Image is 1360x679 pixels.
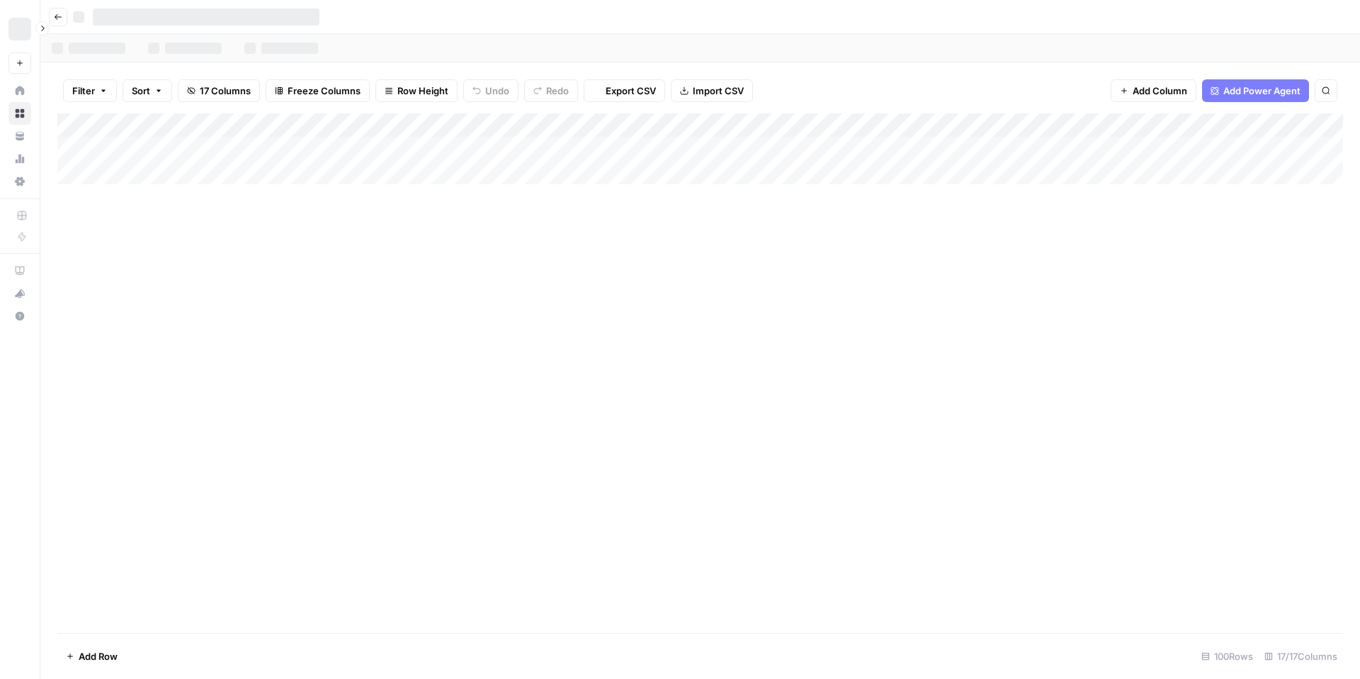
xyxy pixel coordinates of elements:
[584,79,665,102] button: Export CSV
[1202,79,1309,102] button: Add Power Agent
[375,79,458,102] button: Row Height
[1223,84,1300,98] span: Add Power Agent
[178,79,260,102] button: 17 Columns
[606,84,656,98] span: Export CSV
[693,84,744,98] span: Import CSV
[1196,645,1259,668] div: 100 Rows
[132,84,150,98] span: Sort
[546,84,569,98] span: Redo
[397,84,448,98] span: Row Height
[8,170,31,193] a: Settings
[9,283,30,304] div: What's new?
[8,102,31,125] a: Browse
[266,79,370,102] button: Freeze Columns
[79,649,118,663] span: Add Row
[8,125,31,147] a: Your Data
[524,79,578,102] button: Redo
[288,84,361,98] span: Freeze Columns
[72,84,95,98] span: Filter
[485,84,509,98] span: Undo
[8,259,31,282] a: AirOps Academy
[1259,645,1343,668] div: 17/17 Columns
[123,79,172,102] button: Sort
[671,79,753,102] button: Import CSV
[8,147,31,170] a: Usage
[8,305,31,327] button: Help + Support
[8,79,31,102] a: Home
[57,645,126,668] button: Add Row
[8,282,31,305] button: What's new?
[1111,79,1196,102] button: Add Column
[463,79,518,102] button: Undo
[1133,84,1187,98] span: Add Column
[200,84,251,98] span: 17 Columns
[63,79,117,102] button: Filter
